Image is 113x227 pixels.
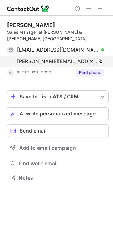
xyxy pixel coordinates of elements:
[7,141,109,154] button: Add to email campaign
[7,4,50,13] img: ContactOut v5.3.10
[19,145,76,151] span: Add to email campaign
[7,124,109,137] button: Send email
[19,160,106,167] span: Find work email
[20,94,96,99] div: Save to List / ATS / CRM
[17,47,99,53] span: [EMAIL_ADDRESS][DOMAIN_NAME]
[7,173,109,183] button: Notes
[76,69,104,76] button: Reveal Button
[7,21,55,29] div: [PERSON_NAME]
[7,107,109,120] button: AI write personalized message
[17,58,99,65] span: [PERSON_NAME][EMAIL_ADDRESS][DOMAIN_NAME]
[7,90,109,103] button: save-profile-one-click
[7,159,109,169] button: Find work email
[7,29,109,42] div: Sales Manager at [PERSON_NAME] & [PERSON_NAME] [GEOGRAPHIC_DATA]
[19,175,106,181] span: Notes
[20,111,96,117] span: AI write personalized message
[20,128,47,134] span: Send email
